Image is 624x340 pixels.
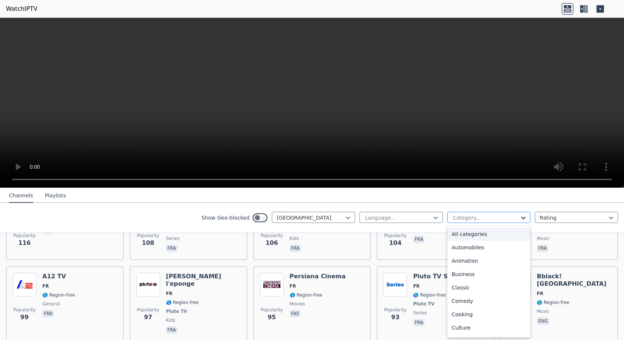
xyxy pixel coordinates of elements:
[13,233,36,239] span: Popularity
[391,313,399,322] span: 93
[447,227,530,241] div: All categories
[537,273,611,288] h6: Bblack! [GEOGRAPHIC_DATA]
[413,273,464,280] h6: Pluto TV Series
[42,310,54,317] p: fra
[166,245,178,252] p: fra
[290,283,296,289] span: FR
[18,239,30,247] span: 116
[290,236,299,242] span: kids
[201,214,250,221] label: Show Geo-blocked
[447,294,530,308] div: Comedy
[166,317,175,323] span: kids
[166,291,172,297] span: FR
[42,301,60,307] span: general
[447,281,530,294] div: Classic
[261,233,283,239] span: Popularity
[42,283,49,289] span: FR
[6,4,38,13] a: WatchIPTV
[413,283,419,289] span: FR
[20,313,29,322] span: 99
[166,273,241,288] h6: [PERSON_NAME] l'eponge
[266,239,278,247] span: 106
[290,310,301,317] p: fas
[42,273,75,280] h6: A12 TV
[413,301,434,307] span: Pluto TV
[260,273,284,297] img: Persiana Cinema
[9,189,33,203] button: Channels
[166,326,178,334] p: fra
[537,308,549,314] span: music
[166,236,180,242] span: series
[13,307,36,313] span: Popularity
[166,308,187,314] span: Pluto TV
[137,307,159,313] span: Popularity
[166,299,199,305] span: 🌎 Region-free
[537,291,543,297] span: FR
[413,292,446,298] span: 🌎 Region-free
[537,245,548,252] p: fra
[261,307,283,313] span: Popularity
[447,308,530,321] div: Cooking
[447,241,530,254] div: Automobiles
[537,317,549,325] p: eng
[290,273,346,280] h6: Persiana Cinema
[42,292,75,298] span: 🌎 Region-free
[389,239,402,247] span: 104
[537,299,569,305] span: 🌎 Region-free
[137,233,159,239] span: Popularity
[537,236,549,242] span: music
[447,268,530,281] div: Business
[447,254,530,268] div: Animation
[413,319,425,326] p: fra
[384,233,406,239] span: Popularity
[136,273,160,297] img: Bob l'eponge
[144,313,152,322] span: 97
[290,245,301,252] p: fra
[290,301,305,307] span: movies
[447,321,530,334] div: Culture
[384,307,406,313] span: Popularity
[413,236,425,243] p: fra
[290,292,322,298] span: 🌎 Region-free
[142,239,154,247] span: 108
[13,273,36,297] img: A12 TV
[267,313,276,322] span: 95
[45,189,66,203] button: Playlists
[413,310,427,316] span: series
[383,273,407,297] img: Pluto TV Series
